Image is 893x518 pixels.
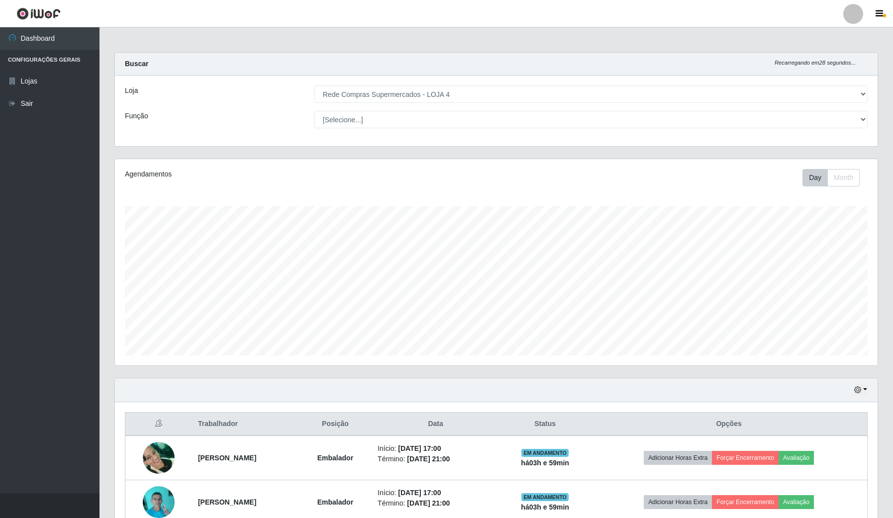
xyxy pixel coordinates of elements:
div: Agendamentos [125,169,426,179]
div: Toolbar with button groups [802,169,868,186]
th: Opções [591,413,867,436]
th: Trabalhador [192,413,299,436]
strong: há 03 h e 59 min [521,459,569,467]
strong: [PERSON_NAME] [198,454,256,462]
time: [DATE] 21:00 [407,455,450,463]
button: Forçar Encerramento [712,451,779,465]
i: Recarregando em 28 segundos... [775,60,856,66]
time: [DATE] 21:00 [407,499,450,507]
strong: Embalador [317,498,353,506]
button: Adicionar Horas Extra [644,451,712,465]
th: Posição [299,413,372,436]
li: Término: [378,498,494,509]
div: First group [802,169,860,186]
button: Month [827,169,860,186]
button: Avaliação [779,495,814,509]
time: [DATE] 17:00 [398,489,441,497]
span: EM ANDAMENTO [521,493,569,501]
strong: há 03 h e 59 min [521,503,569,511]
label: Função [125,111,148,121]
button: Forçar Encerramento [712,495,779,509]
button: Adicionar Horas Extra [644,495,712,509]
img: 1704083137947.jpeg [143,436,175,479]
th: Status [499,413,591,436]
strong: Buscar [125,60,148,68]
th: Data [372,413,499,436]
li: Término: [378,454,494,464]
button: Day [802,169,828,186]
label: Loja [125,86,138,96]
li: Início: [378,488,494,498]
button: Avaliação [779,451,814,465]
img: CoreUI Logo [16,7,61,20]
strong: Embalador [317,454,353,462]
li: Início: [378,443,494,454]
strong: [PERSON_NAME] [198,498,256,506]
span: EM ANDAMENTO [521,449,569,457]
time: [DATE] 17:00 [398,444,441,452]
